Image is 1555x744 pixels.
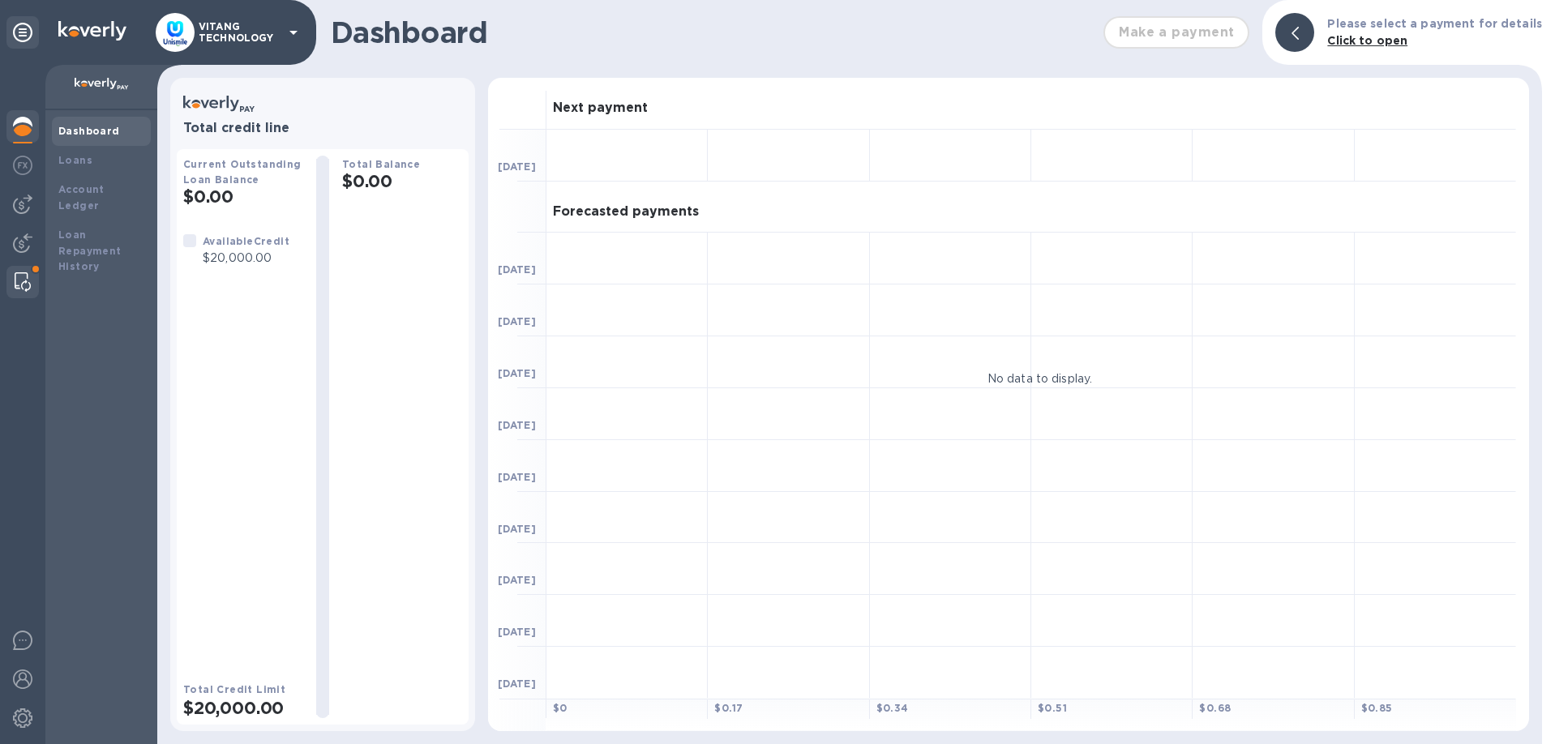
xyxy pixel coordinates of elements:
[498,626,536,638] b: [DATE]
[876,702,909,714] b: $ 0.34
[58,21,126,41] img: Logo
[714,702,743,714] b: $ 0.17
[58,125,120,137] b: Dashboard
[498,160,536,173] b: [DATE]
[1327,17,1542,30] b: Please select a payment for details
[13,156,32,175] img: Foreign exchange
[987,370,1093,387] p: No data to display.
[183,158,302,186] b: Current Outstanding Loan Balance
[203,235,289,247] b: Available Credit
[342,158,420,170] b: Total Balance
[498,471,536,483] b: [DATE]
[553,100,648,116] h3: Next payment
[498,367,536,379] b: [DATE]
[1361,702,1393,714] b: $ 0.85
[1199,702,1231,714] b: $ 0.68
[58,183,105,212] b: Account Ledger
[498,263,536,276] b: [DATE]
[498,678,536,690] b: [DATE]
[1038,702,1067,714] b: $ 0.51
[58,154,92,166] b: Loans
[498,315,536,327] b: [DATE]
[183,121,462,136] h3: Total credit line
[183,698,303,718] h2: $20,000.00
[342,171,462,191] h2: $0.00
[498,574,536,586] b: [DATE]
[203,250,289,267] p: $20,000.00
[199,21,280,44] p: VITANG TECHNOLOGY
[553,702,568,714] b: $ 0
[183,683,285,695] b: Total Credit Limit
[331,15,1095,49] h1: Dashboard
[498,419,536,431] b: [DATE]
[498,523,536,535] b: [DATE]
[1327,34,1407,47] b: Click to open
[553,204,699,220] h3: Forecasted payments
[183,186,303,207] h2: $0.00
[58,229,122,273] b: Loan Repayment History
[6,16,39,49] div: Unpin categories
